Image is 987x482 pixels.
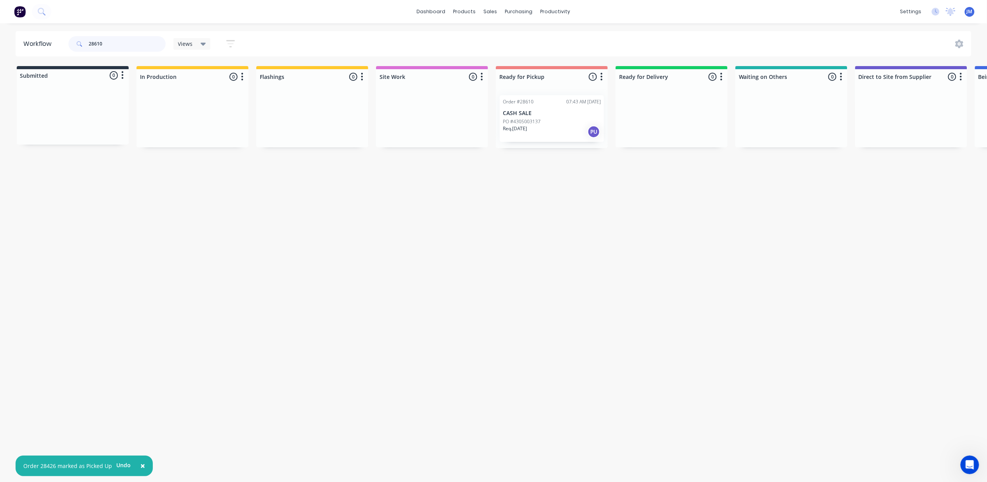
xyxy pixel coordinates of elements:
[896,6,926,17] div: settings
[537,6,574,17] div: productivity
[503,98,534,105] div: Order #28610
[566,98,601,105] div: 07:43 AM [DATE]
[23,39,55,49] div: Workflow
[500,95,604,142] div: Order #2861007:43 AM [DATE]CASH SALEPO #4305003137Req.[DATE]PU
[480,6,501,17] div: sales
[503,110,601,117] p: CASH SALE
[178,40,193,48] span: Views
[23,462,112,470] div: Order 28426 marked as Picked Up
[503,118,541,125] p: PO #4305003137
[450,6,480,17] div: products
[89,36,166,52] input: Search for orders...
[967,8,973,15] span: JM
[140,460,145,471] span: ×
[588,126,600,138] div: PU
[413,6,450,17] a: dashboard
[503,125,527,132] p: Req. [DATE]
[501,6,537,17] div: purchasing
[961,456,979,474] iframe: Intercom live chat
[14,6,26,17] img: Factory
[112,459,135,471] button: Undo
[133,457,153,475] button: Close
